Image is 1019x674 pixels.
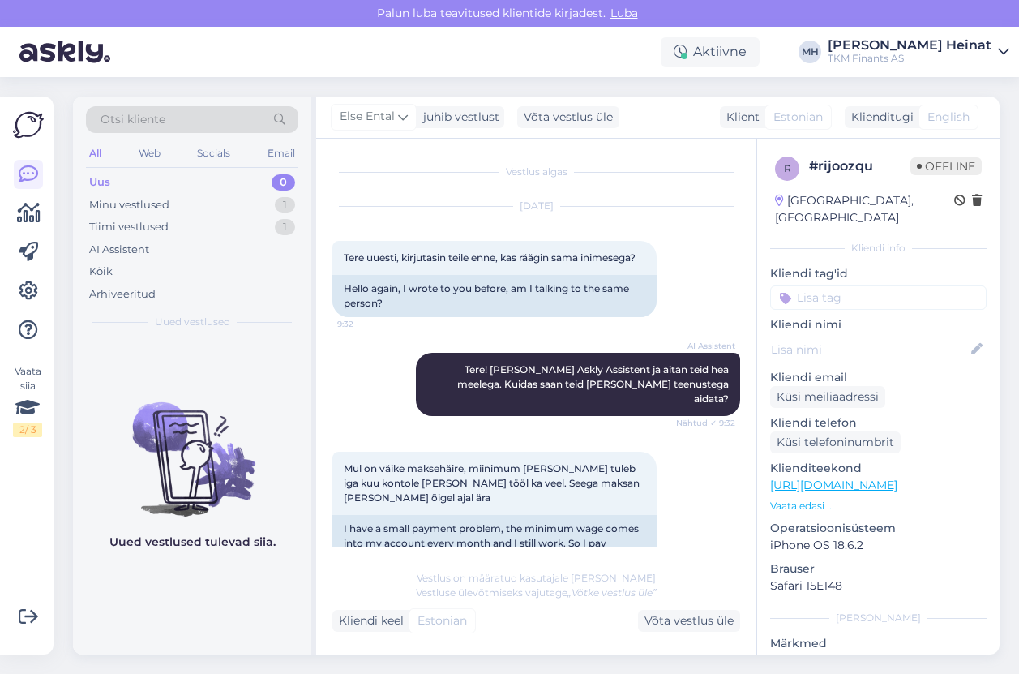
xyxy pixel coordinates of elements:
[332,199,740,213] div: [DATE]
[770,560,987,577] p: Brauser
[638,610,740,632] div: Võta vestlus üle
[89,197,169,213] div: Minu vestlused
[86,143,105,164] div: All
[89,174,110,191] div: Uus
[770,577,987,595] p: Safari 15E148
[775,192,954,226] div: [GEOGRAPHIC_DATA], [GEOGRAPHIC_DATA]
[13,423,42,437] div: 2 / 3
[910,157,982,175] span: Offline
[275,219,295,235] div: 1
[770,499,987,513] p: Vaata edasi ...
[416,586,657,599] span: Vestluse ülevõtmiseks vajutage
[73,373,311,519] img: No chats
[13,364,42,437] div: Vaata siia
[770,635,987,652] p: Märkmed
[674,417,735,429] span: Nähtud ✓ 9:32
[771,341,968,358] input: Lisa nimi
[770,316,987,333] p: Kliendi nimi
[457,363,731,405] span: Tere! [PERSON_NAME] Askly Assistent ja aitan teid hea meelega. Kuidas saan teid [PERSON_NAME] tee...
[344,462,642,504] span: Mul on väike maksehäire, miinimum [PERSON_NAME] tuleb iga kuu kontole [PERSON_NAME] tööl ka veel....
[828,39,991,52] div: [PERSON_NAME] Heinat
[89,286,156,303] div: Arhiveeritud
[770,386,885,408] div: Küsi meiliaadressi
[89,219,169,235] div: Tiimi vestlused
[770,265,987,282] p: Kliendi tag'id
[828,52,991,65] div: TKM Finants AS
[770,537,987,554] p: iPhone OS 18.6.2
[770,431,901,453] div: Küsi telefoninumbrit
[773,109,823,126] span: Estonian
[770,414,987,431] p: Kliendi telefon
[828,39,1009,65] a: [PERSON_NAME] HeinatTKM Finants AS
[332,612,404,629] div: Kliendi keel
[809,157,910,176] div: # rijoozqu
[275,197,295,213] div: 1
[135,143,164,164] div: Web
[155,315,230,329] span: Uued vestlused
[770,478,897,492] a: [URL][DOMAIN_NAME]
[109,534,276,551] p: Uued vestlused tulevad siia.
[417,109,499,126] div: juhib vestlust
[799,41,821,63] div: MH
[194,143,233,164] div: Socials
[674,340,735,352] span: AI Assistent
[332,275,657,317] div: Hello again, I wrote to you before, am I talking to the same person?
[344,251,636,264] span: Tere uuesti, kirjutasin teile enne, kas räägin sama inimesega?
[784,162,791,174] span: r
[417,572,656,584] span: Vestlus on määratud kasutajale [PERSON_NAME]
[517,106,619,128] div: Võta vestlus üle
[337,318,398,330] span: 9:32
[927,109,970,126] span: English
[272,174,295,191] div: 0
[770,520,987,537] p: Operatsioonisüsteem
[340,108,395,126] span: Else Ental
[264,143,298,164] div: Email
[661,37,760,67] div: Aktiivne
[770,611,987,625] div: [PERSON_NAME]
[332,515,657,572] div: I have a small payment problem, the minimum wage comes into my account every month and I still wo...
[89,264,113,280] div: Kõik
[770,285,987,310] input: Lisa tag
[770,460,987,477] p: Klienditeekond
[417,612,467,629] span: Estonian
[770,241,987,255] div: Kliendi info
[720,109,760,126] div: Klient
[770,369,987,386] p: Kliendi email
[89,242,149,258] div: AI Assistent
[845,109,914,126] div: Klienditugi
[332,165,740,179] div: Vestlus algas
[13,109,44,140] img: Askly Logo
[101,111,165,128] span: Otsi kliente
[606,6,643,20] span: Luba
[567,586,657,599] i: „Võtke vestlus üle”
